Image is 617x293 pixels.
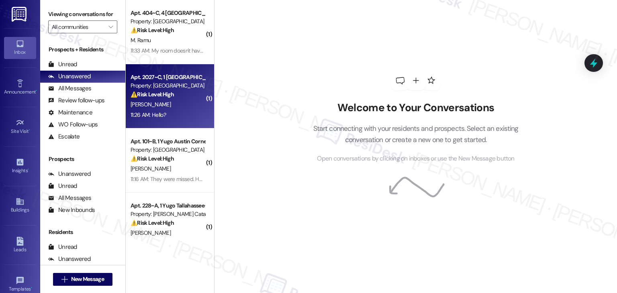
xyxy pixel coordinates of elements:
[131,111,166,118] div: 11:26 AM: Hello?
[4,155,36,177] a: Insights •
[48,72,91,81] div: Unanswered
[40,155,125,163] div: Prospects
[48,243,77,251] div: Unread
[48,170,91,178] div: Unanswered
[131,229,171,236] span: [PERSON_NAME]
[108,24,113,30] i: 
[48,8,117,20] label: Viewing conversations for
[317,154,514,164] span: Open conversations by clicking on inboxes or use the New Message button
[131,201,205,210] div: Apt. 228~A, 1 Yugo Tallahassee Catalyst
[48,132,80,141] div: Escalate
[48,60,77,69] div: Unread
[131,26,174,34] strong: ⚠️ Risk Level: High
[71,275,104,283] span: New Message
[61,276,67,283] i: 
[48,108,92,117] div: Maintenance
[48,84,91,93] div: All Messages
[131,91,174,98] strong: ⚠️ Risk Level: High
[131,219,174,226] strong: ⚠️ Risk Level: High
[12,7,28,22] img: ResiDesk Logo
[48,206,95,214] div: New Inbounds
[4,234,36,256] a: Leads
[48,96,104,105] div: Review follow-ups
[131,155,174,162] strong: ⚠️ Risk Level: High
[40,228,125,236] div: Residents
[48,120,98,129] div: WO Follow-ups
[131,81,205,90] div: Property: [GEOGRAPHIC_DATA]
[131,73,205,81] div: Apt. 2027~C, 1 [GEOGRAPHIC_DATA]
[29,127,30,133] span: •
[131,175,250,183] div: 11:16 AM: They were missed. He missed sending it in.
[131,146,205,154] div: Property: [GEOGRAPHIC_DATA]
[131,9,205,17] div: Apt. 404~C, 4 [GEOGRAPHIC_DATA]
[48,194,91,202] div: All Messages
[4,195,36,216] a: Buildings
[48,182,77,190] div: Unread
[131,17,205,26] div: Property: [GEOGRAPHIC_DATA]
[131,210,205,218] div: Property: [PERSON_NAME] Catalyst
[131,165,171,172] span: [PERSON_NAME]
[28,167,29,172] span: •
[31,285,32,291] span: •
[40,45,125,54] div: Prospects + Residents
[131,37,151,44] span: M. Ramu
[4,37,36,59] a: Inbox
[52,20,104,33] input: All communities
[36,88,37,94] span: •
[131,101,171,108] span: [PERSON_NAME]
[301,102,531,114] h2: Welcome to Your Conversations
[4,116,36,138] a: Site Visit •
[131,137,205,146] div: Apt. 101~B, 1 Yugo Austin Corner
[53,273,112,286] button: New Message
[48,255,91,263] div: Unanswered
[131,47,466,54] div: 11:33 AM: My room doesn't have a light, and a chair. The laundry room doesn't have a light. The d...
[301,123,531,146] p: Start connecting with your residents and prospects. Select an existing conversation or create a n...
